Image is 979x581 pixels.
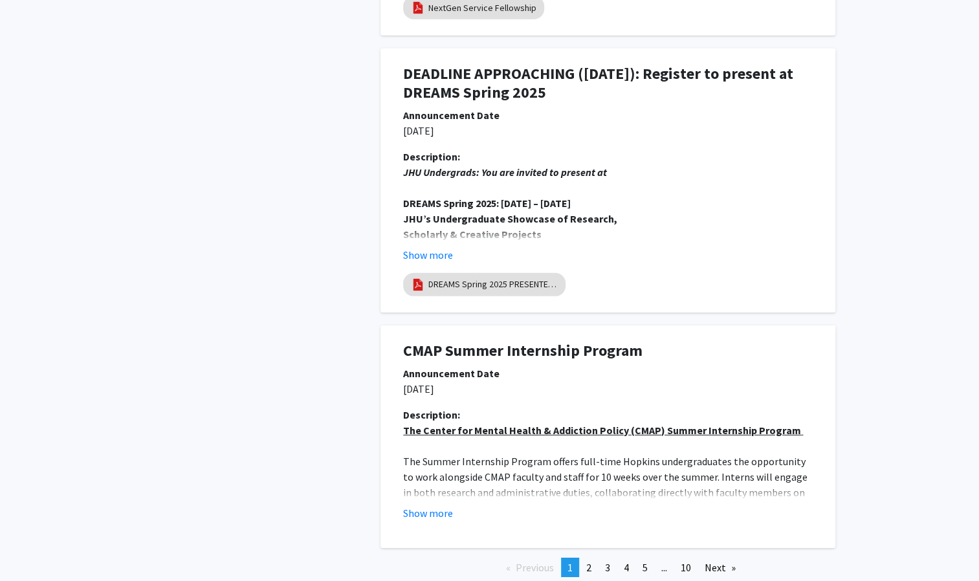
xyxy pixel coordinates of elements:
[403,107,813,123] div: Announcement Date
[624,561,629,574] span: 4
[411,278,425,292] img: pdf_icon.png
[428,1,536,15] a: NextGen Service Fellowship
[403,366,813,381] div: Announcement Date
[403,197,571,210] strong: DREAMS Spring 2025: [DATE] – [DATE]
[403,381,813,397] p: [DATE]
[403,123,813,138] p: [DATE]
[403,149,813,164] div: Description:
[605,561,610,574] span: 3
[661,561,667,574] span: ...
[411,1,425,15] img: pdf_icon.png
[698,558,742,577] a: Next page
[643,561,648,574] span: 5
[403,424,801,437] u: The Center for Mental Health & Addiction Policy (CMAP) Summer Internship Program
[567,561,573,574] span: 1
[428,278,558,291] a: DREAMS Spring 2025 PRESENTER Registration
[516,561,554,574] span: Previous
[403,407,813,422] div: Description:
[403,228,542,241] strong: Scholarly & Creative Projects
[10,523,55,571] iframe: Chat
[403,166,607,179] em: JHU Undergrads: You are invited to present at
[403,212,617,225] strong: JHU’s Undergraduate Showcase of Research,
[403,505,453,521] button: Show more
[403,247,453,263] button: Show more
[403,454,813,516] p: The Summer Internship Program offers full-time Hopkins undergraduates the opportunity to work alo...
[586,561,591,574] span: 2
[403,342,813,360] h1: CMAP Summer Internship Program
[681,561,691,574] span: 10
[403,65,813,102] h1: DEADLINE APPROACHING ([DATE]): Register to present at DREAMS Spring 2025
[380,558,835,577] ul: Pagination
